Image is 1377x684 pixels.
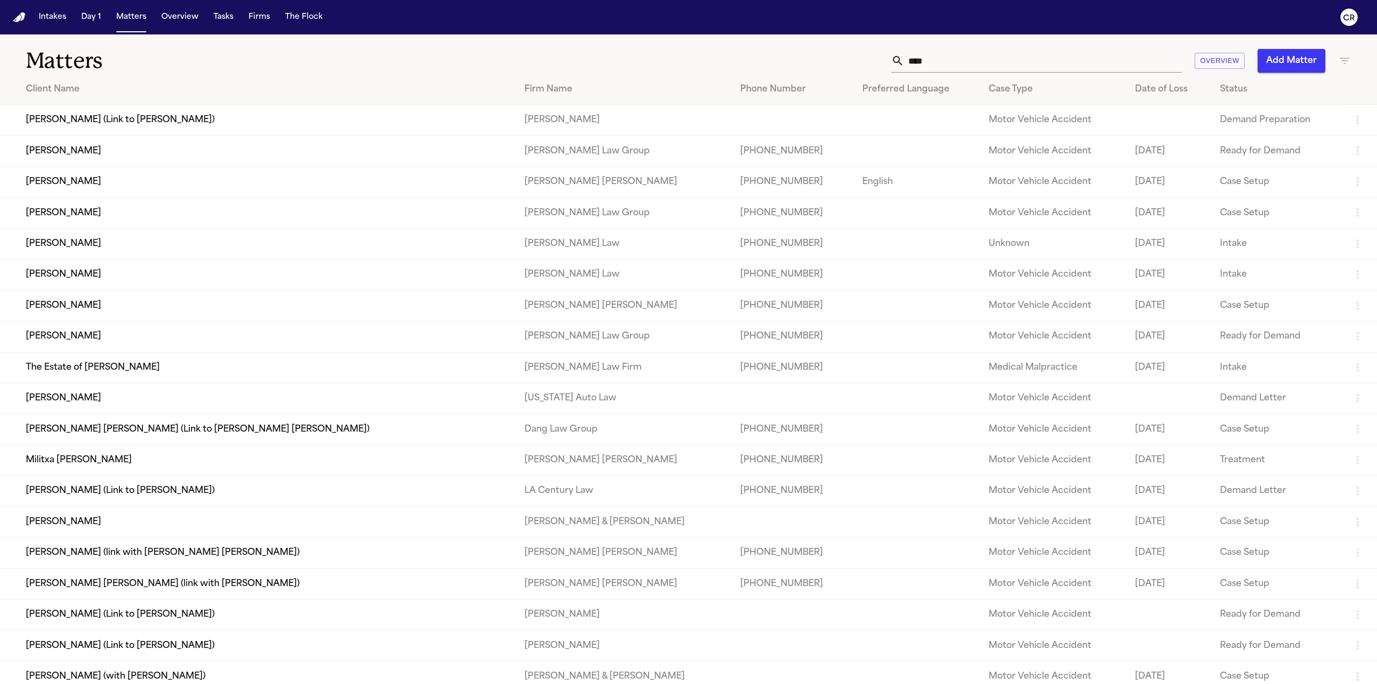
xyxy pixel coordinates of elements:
td: Case Setup [1211,538,1343,568]
td: Motor Vehicle Accident [980,630,1126,661]
td: [PERSON_NAME] Law Group [516,198,732,228]
td: Motor Vehicle Accident [980,290,1126,321]
td: [DATE] [1126,476,1211,506]
button: Day 1 [77,8,105,27]
td: [DATE] [1126,352,1211,383]
td: [DATE] [1126,228,1211,259]
td: [PERSON_NAME] & [PERSON_NAME] [516,506,732,537]
td: [US_STATE] Auto Law [516,383,732,413]
text: CR [1343,15,1355,22]
td: [DATE] [1126,568,1211,599]
td: [PHONE_NUMBER] [732,290,853,321]
td: Medical Malpractice [980,352,1126,383]
td: Motor Vehicle Accident [980,538,1126,568]
td: [PHONE_NUMBER] [732,136,853,166]
button: Matters [112,8,151,27]
td: Intake [1211,228,1343,259]
div: Client Name [26,83,507,96]
td: [DATE] [1126,445,1211,475]
td: [DATE] [1126,198,1211,228]
td: [DATE] [1126,136,1211,166]
h1: Matters [26,47,427,74]
div: Firm Name [524,83,723,96]
td: [PERSON_NAME] Law [516,228,732,259]
td: Motor Vehicle Accident [980,506,1126,537]
td: Motor Vehicle Accident [980,105,1126,136]
td: Case Setup [1211,506,1343,537]
button: Intakes [34,8,70,27]
td: Motor Vehicle Accident [980,476,1126,506]
td: [PHONE_NUMBER] [732,228,853,259]
td: Motor Vehicle Accident [980,600,1126,630]
td: Unknown [980,228,1126,259]
td: [PERSON_NAME] [516,105,732,136]
td: Motor Vehicle Accident [980,198,1126,228]
td: Motor Vehicle Accident [980,383,1126,413]
td: [PERSON_NAME] [PERSON_NAME] [516,568,732,599]
a: Home [13,12,26,23]
td: [PERSON_NAME] [PERSON_NAME] [516,290,732,321]
td: Motor Vehicle Accident [980,568,1126,599]
img: Finch Logo [13,12,26,23]
td: Demand Letter [1211,383,1343,413]
td: Motor Vehicle Accident [980,445,1126,475]
td: [PHONE_NUMBER] [732,198,853,228]
td: [DATE] [1126,166,1211,197]
button: Overview [1195,53,1245,69]
td: Ready for Demand [1211,321,1343,352]
div: Phone Number [740,83,844,96]
button: Add Matter [1258,49,1325,73]
td: Motor Vehicle Accident [980,259,1126,290]
td: Case Setup [1211,166,1343,197]
td: Case Setup [1211,198,1343,228]
td: Demand Letter [1211,476,1343,506]
button: Firms [244,8,274,27]
td: Motor Vehicle Accident [980,321,1126,352]
button: Overview [157,8,203,27]
td: [PERSON_NAME] Law Group [516,321,732,352]
td: [PERSON_NAME] [PERSON_NAME] [516,166,732,197]
td: [PERSON_NAME] Law [516,259,732,290]
td: LA Century Law [516,476,732,506]
td: English [854,166,981,197]
td: Case Setup [1211,414,1343,445]
div: Date of Loss [1135,83,1203,96]
td: [PHONE_NUMBER] [732,538,853,568]
button: Tasks [209,8,238,27]
td: Treatment [1211,445,1343,475]
td: [DATE] [1126,290,1211,321]
button: The Flock [281,8,327,27]
div: Status [1220,83,1334,96]
td: Ready for Demand [1211,136,1343,166]
td: [PHONE_NUMBER] [732,568,853,599]
td: [PHONE_NUMBER] [732,445,853,475]
td: [PERSON_NAME] [516,630,732,661]
td: [PERSON_NAME] Law Firm [516,352,732,383]
td: [DATE] [1126,414,1211,445]
td: Motor Vehicle Accident [980,166,1126,197]
div: Preferred Language [862,83,972,96]
td: Ready for Demand [1211,600,1343,630]
td: Intake [1211,259,1343,290]
td: [DATE] [1126,506,1211,537]
td: [PERSON_NAME] [516,600,732,630]
td: [PHONE_NUMBER] [732,259,853,290]
td: Ready for Demand [1211,630,1343,661]
td: Motor Vehicle Accident [980,136,1126,166]
td: [DATE] [1126,259,1211,290]
div: Case Type [989,83,1117,96]
td: Case Setup [1211,568,1343,599]
td: Motor Vehicle Accident [980,414,1126,445]
td: [PHONE_NUMBER] [732,352,853,383]
td: [DATE] [1126,321,1211,352]
td: [PHONE_NUMBER] [732,414,853,445]
td: Case Setup [1211,290,1343,321]
td: [PHONE_NUMBER] [732,321,853,352]
td: [PHONE_NUMBER] [732,476,853,506]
